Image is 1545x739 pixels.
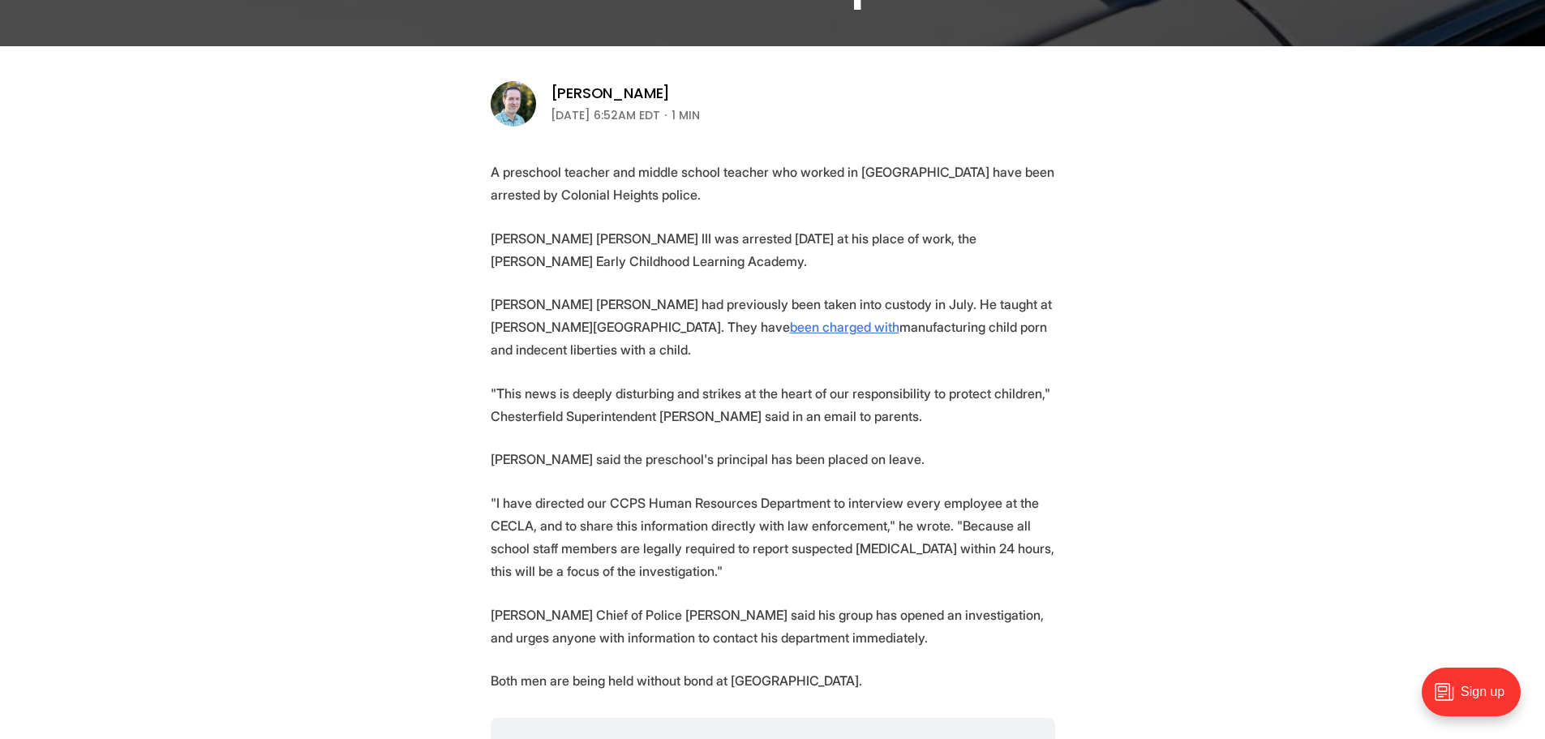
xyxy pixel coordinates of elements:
p: "This news is deeply disturbing and strikes at the heart of our responsibility to protect childre... [491,382,1055,428]
iframe: portal-trigger [1408,660,1545,739]
a: been charged with [790,319,899,335]
p: [PERSON_NAME] [PERSON_NAME] had previously been taken into custody in July. He taught at [PERSON_... [491,293,1055,361]
p: "I have directed our CCPS Human Resources Department to interview every employee at the CECLA, an... [491,492,1055,582]
span: 1 min [672,105,700,125]
p: A preschool teacher and middle school teacher who worked in [GEOGRAPHIC_DATA] have been arrested ... [491,161,1055,206]
time: [DATE] 6:52AM EDT [551,105,660,125]
p: [PERSON_NAME] said the preschool's principal has been placed on leave. [491,448,1055,470]
a: [PERSON_NAME] [551,84,671,103]
p: [PERSON_NAME] [PERSON_NAME] III was arrested [DATE] at his place of work, the [PERSON_NAME] Early... [491,227,1055,273]
p: [PERSON_NAME] Chief of Police [PERSON_NAME] said his group has opened an investigation, and urges... [491,604,1055,649]
img: Michael Phillips [491,81,536,127]
p: Both men are being held without bond at [GEOGRAPHIC_DATA]. [491,669,1055,692]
